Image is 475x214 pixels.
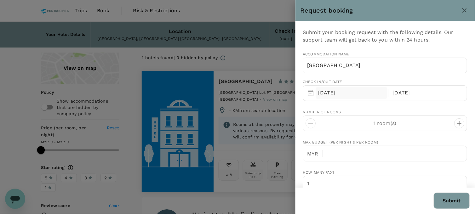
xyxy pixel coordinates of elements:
button: close [459,5,470,16]
p: MYR [307,150,323,158]
span: Number of rooms [303,110,341,114]
span: Check in/out date [303,80,343,84]
span: How many pax? [303,170,335,175]
p: 1 room(s) [316,120,455,127]
div: [DATE] [391,87,462,99]
div: [DATE] [316,87,388,99]
p: Submit your booking request with the following details. Our support team will get back to you wit... [303,29,467,44]
span: Max Budget (per night & per room) [303,140,378,144]
div: Request booking [300,5,459,15]
span: Accommodation Name [303,51,467,58]
button: decrease [455,118,465,128]
button: Submit [434,193,470,209]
